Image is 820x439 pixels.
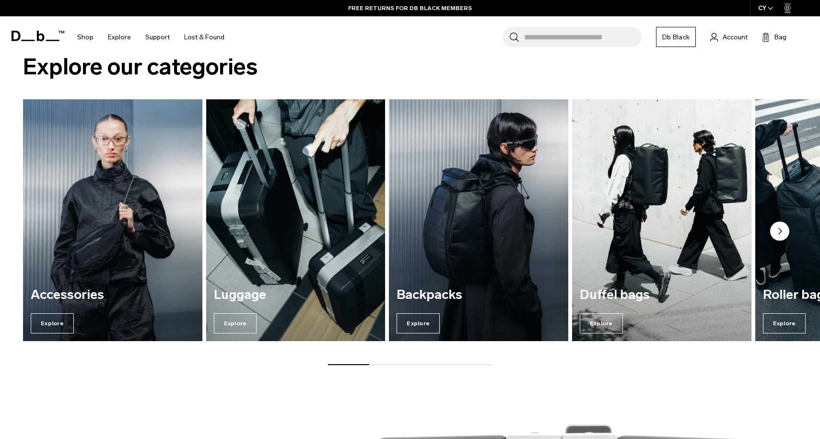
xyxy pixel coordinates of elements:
[572,99,751,341] a: Duffel bags Explore
[762,31,786,43] button: Bag
[397,313,440,333] span: Explore
[389,99,568,341] a: Backpacks Explore
[77,20,94,54] a: Shop
[656,27,696,47] a: Db Black
[214,313,257,333] span: Explore
[206,99,386,341] a: Luggage Explore
[31,313,74,333] span: Explore
[770,222,789,243] button: Next slide
[23,99,202,341] a: Accessories Explore
[70,16,232,58] nav: Main Navigation
[145,20,170,54] a: Support
[214,288,378,302] h3: Luggage
[389,99,568,341] div: 3 / 7
[206,99,386,341] div: 2 / 7
[723,32,748,42] span: Account
[23,99,202,341] div: 1 / 7
[580,288,744,302] h3: Duffel bags
[710,31,748,43] a: Account
[774,32,786,42] span: Bag
[31,288,195,302] h3: Accessories
[348,4,472,12] a: FREE RETURNS FOR DB BLACK MEMBERS
[580,313,623,333] span: Explore
[23,50,797,84] h2: Explore our categories
[763,313,806,333] span: Explore
[184,20,224,54] a: Lost & Found
[397,288,561,302] h3: Backpacks
[572,99,751,341] div: 4 / 7
[108,20,131,54] a: Explore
